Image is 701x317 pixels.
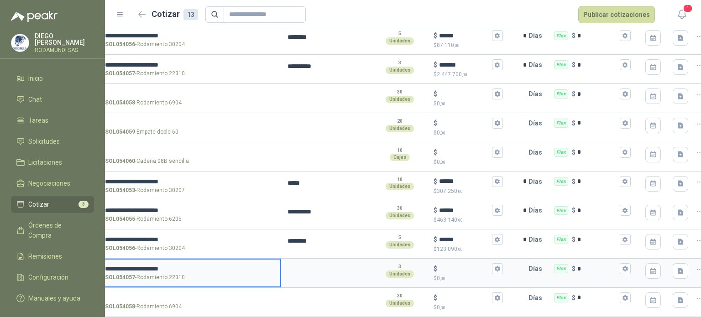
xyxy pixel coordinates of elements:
[620,30,631,41] button: Flex $
[554,119,568,128] div: Flex
[105,69,185,78] p: - Rodamiento 22310
[577,120,618,126] input: Flex $
[78,201,89,208] span: 8
[554,89,568,99] div: Flex
[577,62,618,68] input: Flex $
[434,99,503,108] p: $
[528,143,546,161] p: Días
[572,147,575,157] p: $
[437,304,445,311] span: 0
[11,175,94,192] a: Negociaciones
[434,118,437,128] p: $
[554,148,568,157] div: Flex
[683,4,693,13] span: 1
[437,217,463,223] span: 463.140
[11,154,94,171] a: Licitaciones
[434,70,503,79] p: $
[35,33,94,46] p: DIEGO [PERSON_NAME]
[437,100,445,107] span: 0
[152,8,198,21] h2: Cotizar
[28,178,70,188] span: Negociaciones
[454,43,460,48] span: ,00
[572,293,575,303] p: $
[105,149,275,156] input: SOL054060-Cadena 08B sencilla
[105,91,275,98] input: SOL054058-Rodamiento 6904
[434,264,437,274] p: $
[437,246,463,252] span: 123.090
[439,236,490,243] input: $$123.090,00
[572,60,575,70] p: $
[398,30,401,37] p: 5
[439,120,490,126] input: $$0,00
[434,303,503,312] p: $
[620,88,631,99] button: Flex $
[437,130,445,136] span: 0
[434,147,437,157] p: $
[554,177,568,186] div: Flex
[183,9,198,20] div: 13
[105,265,275,272] input: SOL054057-Rodamiento 22310
[554,293,568,302] div: Flex
[105,40,135,49] strong: SOL054056
[577,236,618,243] input: Flex $
[398,263,401,270] p: 3
[11,91,94,108] a: Chat
[577,149,618,156] input: Flex $
[386,67,414,74] div: Unidades
[440,160,445,165] span: ,00
[105,186,135,195] strong: SOL054053
[620,59,631,70] button: Flex $
[398,234,401,241] p: 5
[492,147,503,158] button: $$0,00
[397,147,403,154] p: 10
[434,293,437,303] p: $
[439,62,490,68] input: $$2.447.700,00
[492,118,503,129] button: $$0,00
[572,234,575,244] p: $
[105,128,135,136] strong: SOL054059
[434,177,437,187] p: $
[386,241,414,249] div: Unidades
[28,220,85,240] span: Órdenes de Compra
[572,31,575,41] p: $
[105,302,135,311] strong: SOL054058
[28,251,62,261] span: Remisiones
[386,270,414,278] div: Unidades
[386,125,414,132] div: Unidades
[434,205,437,215] p: $
[554,264,568,273] div: Flex
[386,96,414,103] div: Unidades
[572,177,575,187] p: $
[11,34,29,52] img: Company Logo
[105,215,135,223] strong: SOL054055
[492,59,503,70] button: $$2.447.700,00
[528,56,546,74] p: Días
[11,133,94,150] a: Solicitudes
[492,234,503,245] button: $$123.090,00
[440,130,445,135] span: ,00
[437,42,460,48] span: 87.110
[105,32,275,39] input: SOL054056-Rodamiento 30204
[434,129,503,137] p: $
[439,207,490,214] input: $$463.140,00
[105,186,185,195] p: - Rodamiento 30207
[554,31,568,41] div: Flex
[528,26,546,45] p: Días
[439,294,490,301] input: $$0,00
[28,136,60,146] span: Solicitudes
[434,274,503,283] p: $
[528,289,546,307] p: Días
[554,206,568,215] div: Flex
[440,276,445,281] span: ,00
[105,207,275,214] input: SOL054055-Rodamiento 6205
[28,94,42,104] span: Chat
[386,37,414,45] div: Unidades
[105,178,275,185] input: SOL054053-Rodamiento 30207
[105,273,135,282] strong: SOL054057
[397,176,403,183] p: 10
[434,31,437,41] p: $
[492,176,503,187] button: $$307.250,00
[620,118,631,129] button: Flex $
[674,6,690,23] button: 1
[577,32,618,39] input: Flex $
